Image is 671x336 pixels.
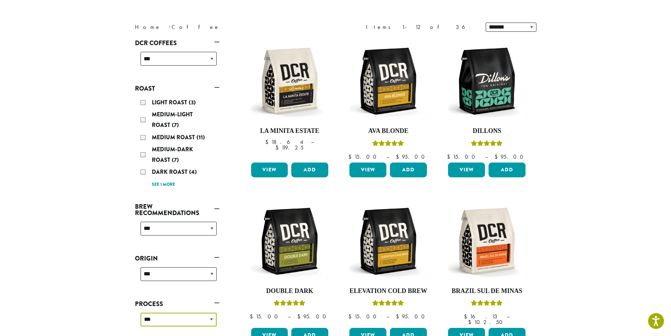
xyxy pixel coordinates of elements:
[396,313,402,320] span: $
[348,287,429,295] h4: Elevation Cold Brew
[135,49,219,74] div: DCR Coffees
[495,153,527,160] bdi: 95.00
[135,264,219,289] div: Origin
[390,163,427,177] button: Add
[172,156,179,164] span: (7)
[172,121,179,129] span: (7)
[446,127,527,135] h4: Dillons
[251,163,288,177] a: View
[135,252,219,264] a: Origin
[464,313,470,320] span: $
[446,201,527,325] a: Brazil Sul De MinasRated 5.00 out of 5
[446,287,527,295] h4: Brazil Sul De Minas
[396,153,428,160] bdi: 95.00
[471,139,503,150] div: Rated 5.00 out of 5
[372,299,404,310] div: Rated 5.00 out of 5
[135,37,219,49] a: DCR Coffees
[189,168,197,176] span: (4)
[348,127,429,135] h4: Ava Blonde
[447,153,478,160] bdi: 15.00
[135,298,219,310] a: Process
[372,139,404,150] div: Rated 5.00 out of 5
[297,313,303,320] span: $
[274,299,305,310] div: Rated 4.50 out of 5
[489,163,526,177] button: Add
[189,98,196,106] span: (3)
[446,201,527,282] img: DCR-12oz-Brazil-Sul-De-Minas-Stock-scaled.png
[135,94,219,192] div: Roast
[386,153,389,160] span: –
[348,41,429,122] img: DCR-12oz-Ava-Blonde-Stock-scaled.png
[135,83,219,94] a: Roast
[349,163,386,177] a: View
[396,313,428,320] bdi: 95.00
[249,201,330,325] a: Double DarkRated 4.50 out of 5
[135,23,161,31] a: Home
[448,163,485,177] a: View
[152,133,197,141] span: Medium Roast
[464,313,500,320] bdi: 16.13
[249,201,330,282] img: DCR-12oz-Double-Dark-Stock-scaled.png
[135,23,325,31] nav: Breadcrumb
[485,153,488,160] span: –
[507,313,510,320] span: –
[348,313,354,320] span: $
[386,313,389,320] span: –
[250,313,256,320] span: $
[447,153,453,160] span: $
[135,310,219,335] div: Process
[265,138,304,146] bdi: 18.64
[348,153,354,160] span: $
[446,41,527,160] a: DillonsRated 5.00 out of 5
[249,41,330,122] img: DCR-12oz-La-Minita-Estate-Stock-scaled.png
[348,153,380,160] bdi: 15.00
[275,144,304,151] bdi: 119.25
[288,313,291,320] span: –
[152,181,175,188] a: See 1 more
[152,168,189,176] span: Dark Roast
[250,313,281,320] bdi: 15.00
[348,41,429,160] a: Ava BlondeRated 5.00 out of 5
[135,201,219,219] a: Brew Recommendations
[152,98,189,106] span: Light Roast
[152,110,193,129] span: Medium-Light Roast
[348,313,380,320] bdi: 15.00
[348,201,429,325] a: Elevation Cold BrewRated 5.00 out of 5
[495,153,501,160] span: $
[249,127,330,135] h4: La Minita Estate
[249,41,330,160] a: La Minita Estate
[197,133,205,141] span: (11)
[366,23,475,31] div: Items 1-12 of 36
[168,20,171,31] span: ›
[468,318,474,326] span: $
[265,138,271,146] span: $
[471,299,503,310] div: Rated 5.00 out of 5
[275,144,281,151] span: $
[152,145,193,164] span: Medium-Dark Roast
[297,313,329,320] bdi: 95.00
[348,201,429,282] img: DCR-12oz-Elevation-Cold-Brew-Stock-scaled.png
[135,219,219,244] div: Brew Recommendations
[468,318,506,326] bdi: 102.50
[311,138,314,146] span: –
[396,153,402,160] span: $
[249,287,330,295] h4: Double Dark
[446,41,527,122] img: DCR-12oz-Dillons-Stock-scaled.png
[291,163,328,177] button: Add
